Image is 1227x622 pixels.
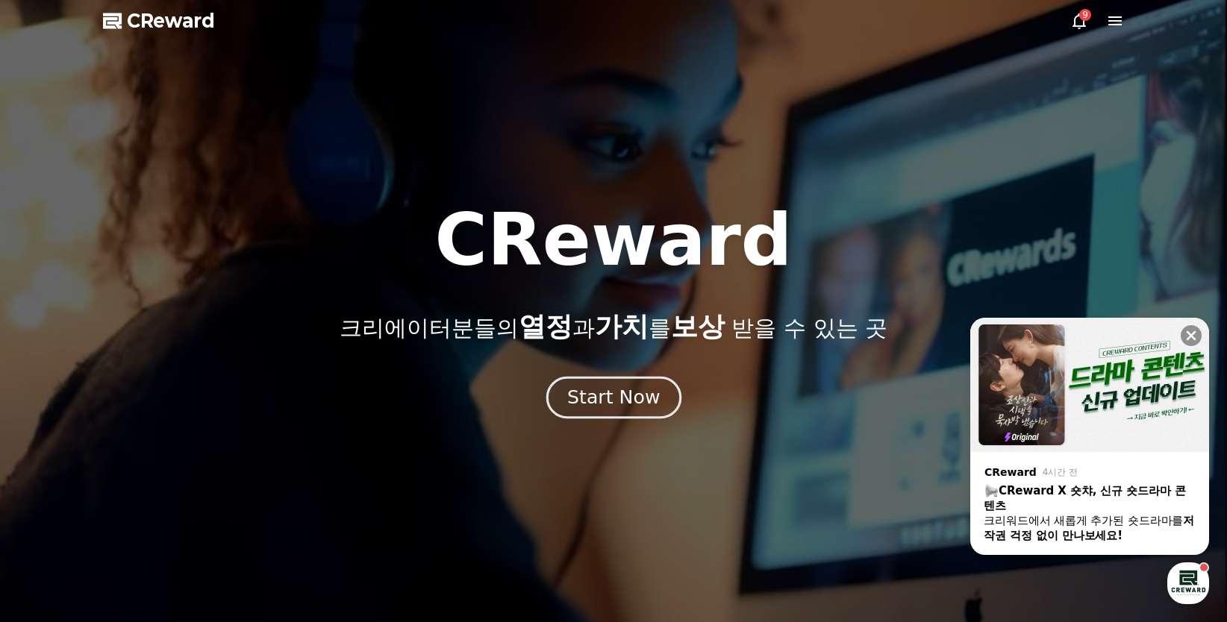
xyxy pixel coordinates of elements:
p: 크리에이터분들의 과 를 받을 수 있는 곳 [340,312,887,342]
span: 보상 [671,311,725,342]
h1: CReward [434,204,792,276]
a: CReward [103,9,215,33]
button: Start Now [546,377,681,419]
span: CReward [127,9,215,33]
a: 설정 [193,473,287,510]
div: Start Now [567,385,660,410]
span: 설정 [231,495,249,507]
a: 대화 [99,473,193,510]
span: 열정 [519,311,572,342]
a: 홈 [4,473,99,510]
span: 대화 [137,496,154,508]
span: 홈 [47,495,56,507]
div: 9 [1079,9,1091,21]
a: Start Now [549,392,678,406]
span: 가치 [595,311,649,342]
a: 9 [1070,12,1088,30]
